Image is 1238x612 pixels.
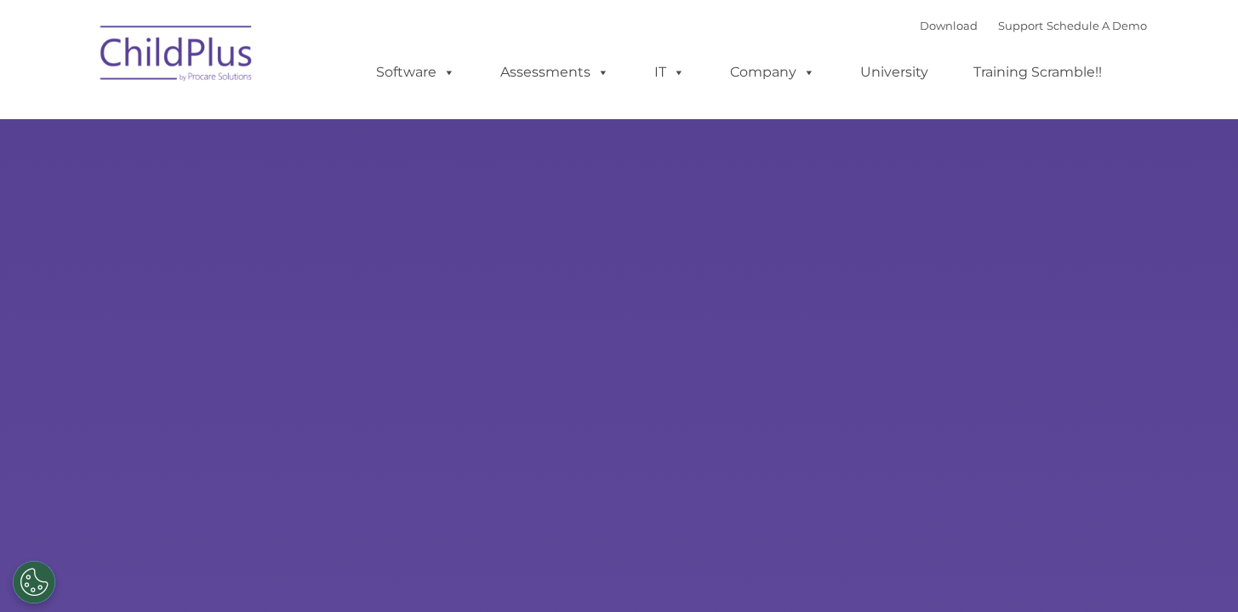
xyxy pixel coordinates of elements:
a: Support [998,19,1043,32]
a: Training Scramble!! [956,55,1119,89]
font: | [920,19,1147,32]
button: Cookies Settings [13,561,55,603]
a: Assessments [483,55,626,89]
a: University [843,55,945,89]
a: Company [713,55,832,89]
a: IT [637,55,702,89]
a: Software [359,55,472,89]
a: Download [920,19,978,32]
img: ChildPlus by Procare Solutions [92,14,262,99]
a: Schedule A Demo [1047,19,1147,32]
